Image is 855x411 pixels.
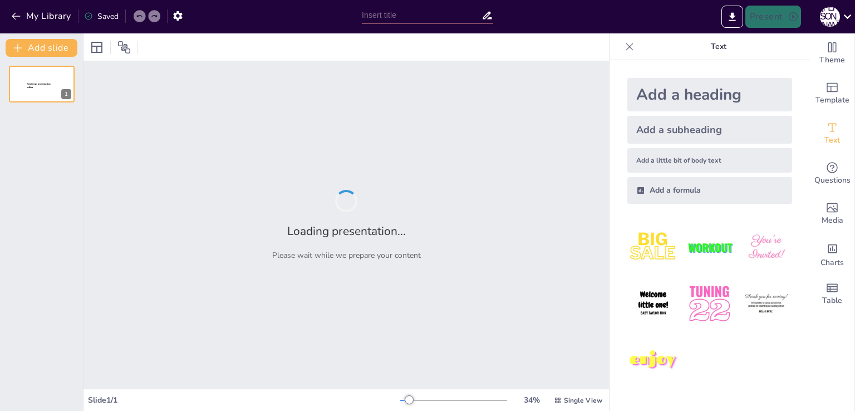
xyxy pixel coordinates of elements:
[810,33,854,74] div: Change the overall theme
[564,396,602,405] span: Single View
[810,154,854,194] div: Get real-time input from your audience
[627,148,792,173] div: Add a little bit of body text
[84,11,119,22] div: Saved
[8,7,76,25] button: My Library
[820,6,840,28] button: Д [PERSON_NAME]
[810,114,854,154] div: Add text boxes
[684,278,735,330] img: 5.jpeg
[740,278,792,330] img: 6.jpeg
[814,174,851,187] span: Questions
[822,214,843,227] span: Media
[627,278,679,330] img: 4.jpeg
[820,257,844,269] span: Charts
[820,7,840,27] div: Д [PERSON_NAME]
[819,54,845,66] span: Theme
[9,66,75,102] div: 1
[627,222,679,273] img: 1.jpeg
[61,89,71,99] div: 1
[627,177,792,204] div: Add a formula
[810,74,854,114] div: Add ready made slides
[810,234,854,274] div: Add charts and graphs
[824,134,840,146] span: Text
[627,116,792,144] div: Add a subheading
[88,395,400,405] div: Slide 1 / 1
[362,7,481,23] input: Insert title
[721,6,743,28] button: Export to PowerPoint
[88,38,106,56] div: Layout
[810,194,854,234] div: Add images, graphics, shapes or video
[117,41,131,54] span: Position
[627,78,792,111] div: Add a heading
[272,250,421,261] p: Please wait while we prepare your content
[810,274,854,314] div: Add a table
[518,395,545,405] div: 34 %
[287,223,406,239] h2: Loading presentation...
[6,39,77,57] button: Add slide
[638,33,799,60] p: Text
[822,295,842,307] span: Table
[684,222,735,273] img: 2.jpeg
[745,6,801,28] button: Present
[27,83,51,89] span: Sendsteps presentation editor
[627,335,679,386] img: 7.jpeg
[815,94,849,106] span: Template
[740,222,792,273] img: 3.jpeg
